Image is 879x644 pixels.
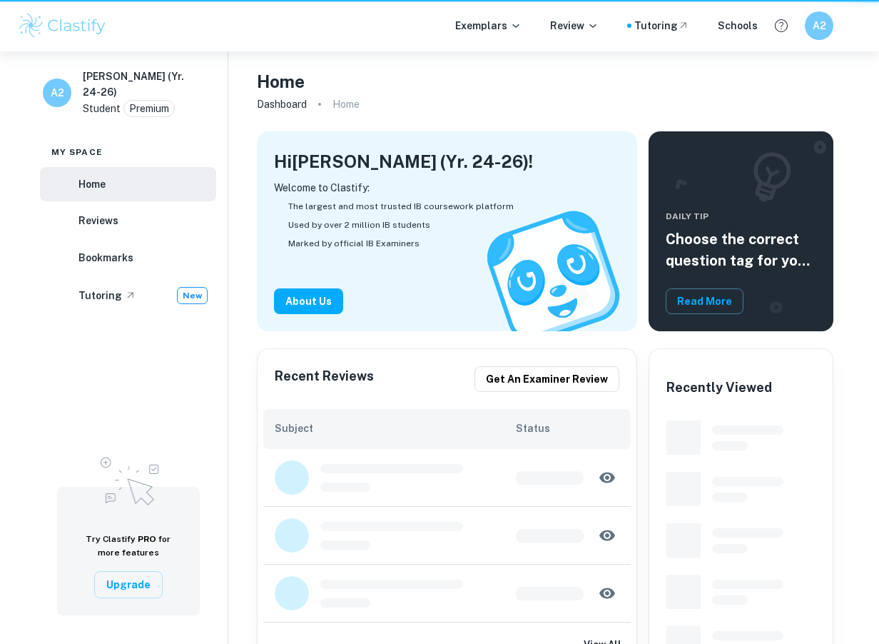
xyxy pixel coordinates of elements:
span: My space [51,146,103,159]
h6: [PERSON_NAME] (Yr. 24-26) [83,69,186,100]
a: Schools [718,18,758,34]
h6: Reviews [78,213,118,228]
h6: Try Clastify for more features [74,533,183,560]
a: TutoringNew [40,278,216,313]
span: Daily Tip [666,210,816,223]
h4: Hi [PERSON_NAME] (Yr. 24-26) ! [274,149,533,174]
h6: Status [516,421,619,436]
h4: Home [257,69,305,94]
p: Welcome to Clastify: [274,180,620,196]
button: Read More [666,288,743,314]
span: New [178,289,207,302]
button: About Us [274,288,343,314]
img: Upgrade to Pro [93,448,164,510]
h6: Recently Viewed [666,378,772,398]
a: Reviews [40,204,216,238]
h6: Tutoring [78,288,122,303]
h6: Recent Reviews [275,366,374,392]
button: Get an examiner review [474,366,619,392]
p: Student [83,101,121,116]
span: Used by over 2 million IB students [288,218,430,231]
h6: A2 [811,18,828,34]
span: PRO [138,534,156,544]
img: Clastify logo [17,11,108,40]
button: Help and Feedback [769,14,793,38]
p: Review [550,18,599,34]
p: Premium [129,101,169,116]
a: Dashboard [257,94,307,114]
h5: Choose the correct question tag for your coursework [666,228,816,271]
span: The largest and most trusted IB coursework platform [288,200,514,213]
button: Upgrade [94,571,163,598]
h6: Subject [275,421,516,436]
a: Bookmarks [40,241,216,275]
h6: Bookmarks [78,250,133,266]
p: Home [332,96,360,112]
a: Home [40,167,216,201]
p: Exemplars [455,18,522,34]
a: Tutoring [634,18,689,34]
h6: A2 [49,85,66,101]
span: Marked by official IB Examiners [288,237,420,250]
h6: Home [78,176,106,192]
button: A2 [805,11,833,40]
